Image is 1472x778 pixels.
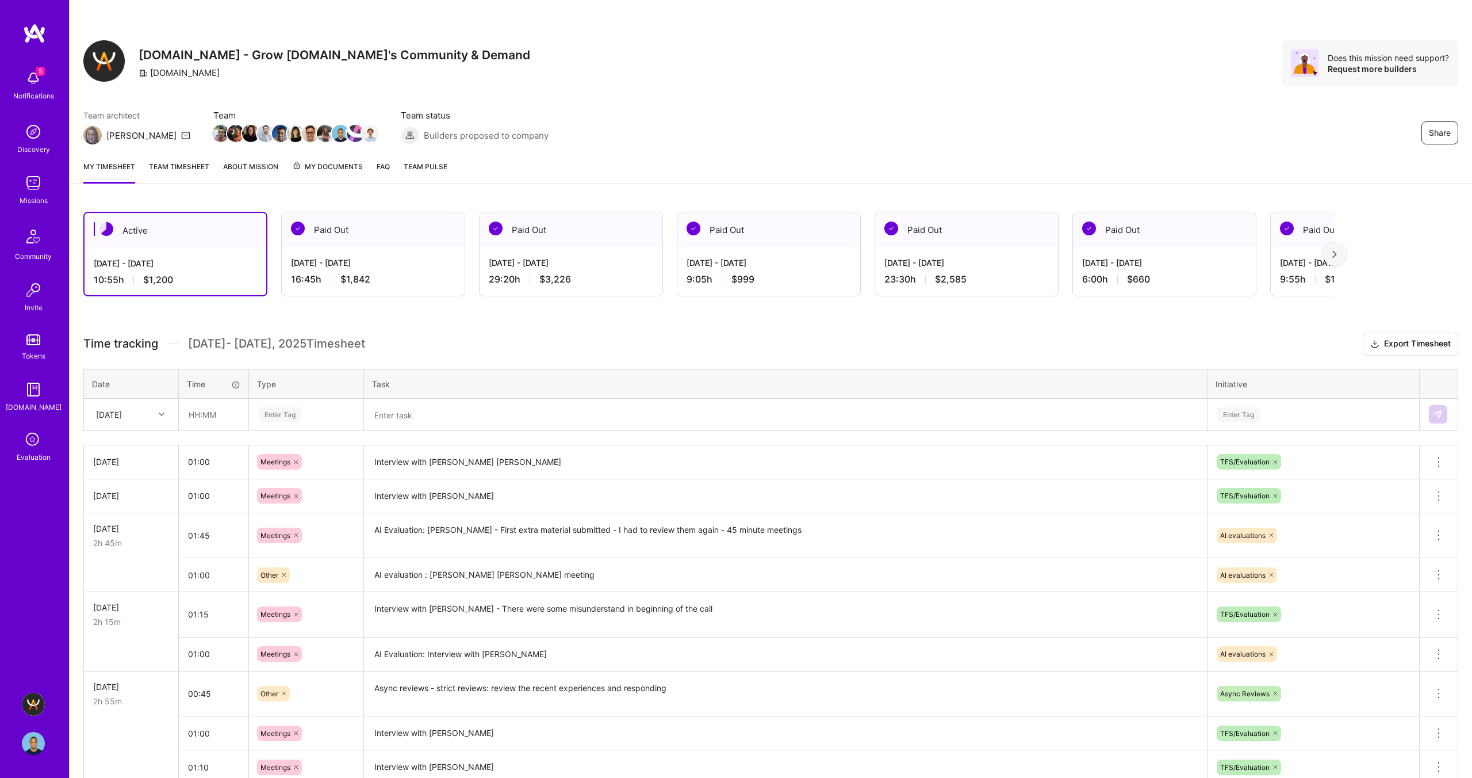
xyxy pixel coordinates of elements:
a: Team Member Avatar [333,124,348,143]
div: [DATE] - [DATE] [94,257,257,269]
div: Paid Out [480,212,662,247]
span: Share [1429,127,1451,139]
textarea: Interview with [PERSON_NAME] [365,718,1206,749]
span: Other [260,689,278,698]
img: Team Member Avatar [317,125,334,142]
a: Team Member Avatar [258,124,273,143]
input: HH:MM [179,480,248,511]
img: discovery [22,120,45,143]
textarea: AI Evaluation: [PERSON_NAME] - First extra material submitted - I had to review them again - 45 m... [365,514,1206,558]
span: Other [260,571,278,579]
div: Invite [25,302,43,314]
a: My Documents [292,161,363,184]
input: HH:MM [179,599,248,630]
img: Team Architect [83,126,102,144]
div: Paid Out [875,212,1058,247]
a: A.Team - Grow A.Team's Community & Demand [19,693,48,716]
img: Community [20,223,47,250]
span: TFS/Evaluation [1220,729,1270,738]
span: Builders proposed to company [424,129,549,142]
input: HH:MM [179,560,248,590]
div: [DATE] - [DATE] [489,257,653,269]
div: Active [85,213,266,248]
input: HH:MM [179,399,248,430]
a: User Avatar [19,732,48,755]
textarea: Interview with [PERSON_NAME] - There were some misunderstand in beginning of the call [365,593,1206,636]
div: 2h 45m [93,537,169,549]
span: Meetings [260,729,290,738]
div: 29:20 h [489,273,653,285]
img: Team Member Avatar [242,125,259,142]
img: Avatar [1291,49,1318,77]
textarea: AI Evaluation: Interview with [PERSON_NAME] [365,639,1206,670]
span: Meetings [260,650,290,658]
div: [DOMAIN_NAME] [6,401,62,413]
img: Team Member Avatar [272,125,289,142]
img: Team Member Avatar [362,125,379,142]
span: Meetings [260,763,290,772]
span: $999 [731,273,754,285]
img: Team Member Avatar [287,125,304,142]
input: HH:MM [179,447,248,477]
div: [DATE] - [DATE] [884,257,1049,269]
div: Paid Out [1271,212,1454,247]
span: $3,226 [539,273,571,285]
div: 2h 55m [93,695,169,707]
img: guide book [22,378,45,401]
img: right [1332,250,1337,258]
textarea: Async reviews - strict reviews: review the recent experiences and responding [365,673,1206,716]
div: Paid Out [677,212,860,247]
span: TFS/Evaluation [1220,610,1270,619]
i: icon CompanyGray [139,68,148,78]
div: Time [187,378,240,390]
div: Does this mission need support? [1328,52,1449,63]
img: Paid Out [1082,222,1096,235]
i: icon Chevron [159,411,164,417]
div: 10:55 h [94,274,257,286]
div: [DATE] [96,409,122,421]
img: Invite [22,279,45,302]
span: Team [213,109,378,121]
div: Paid Out [1073,212,1256,247]
span: Team status [401,109,549,121]
img: Team Member Avatar [302,125,319,142]
a: Team Member Avatar [303,124,318,143]
span: $2,585 [935,273,967,285]
span: [DATE] - [DATE] , 2025 Timesheet [188,337,365,351]
img: Submit [1433,410,1443,419]
div: Community [15,250,52,262]
img: logo [23,23,46,44]
span: Team Pulse [404,162,447,171]
div: Missions [20,194,48,207]
img: Paid Out [884,222,898,235]
a: Team Member Avatar [273,124,288,143]
img: A.Team - Grow A.Team's Community & Demand [22,693,45,716]
i: icon SelectionTeam [22,429,44,451]
div: Paid Out [282,212,465,247]
img: Builders proposed to company [401,126,419,144]
span: TFS/Evaluation [1220,457,1270,466]
span: Meetings [260,610,290,619]
input: HH:MM [179,639,248,669]
a: Team Member Avatar [243,124,258,143]
a: Team Member Avatar [228,124,243,143]
div: [DATE] - [DATE] [1280,257,1444,269]
span: $1,200 [143,274,173,286]
div: 6:00 h [1082,273,1247,285]
a: FAQ [377,161,390,184]
div: 23:30 h [884,273,1049,285]
span: $1,842 [340,273,370,285]
div: [DATE] [93,601,169,613]
div: Initiative [1216,378,1411,390]
div: [DATE] [93,456,169,468]
i: icon Download [1370,338,1379,350]
div: 9:55 h [1280,273,1444,285]
img: teamwork [22,171,45,194]
th: Type [249,369,364,398]
a: Team Member Avatar [288,124,303,143]
span: TFS/Evaluation [1220,491,1270,500]
img: Team Member Avatar [347,125,364,142]
div: Tokens [22,350,45,362]
div: [DOMAIN_NAME] [139,67,220,79]
span: Meetings [260,491,290,500]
